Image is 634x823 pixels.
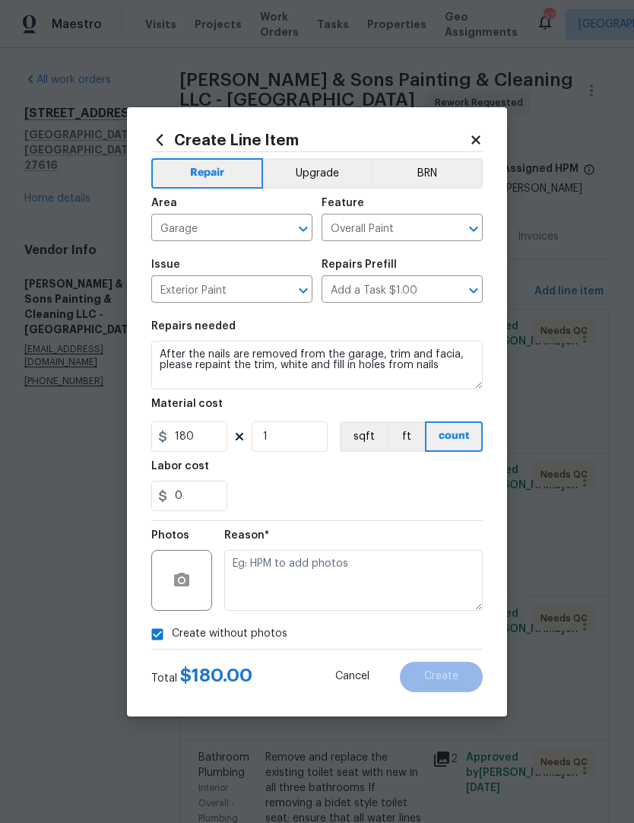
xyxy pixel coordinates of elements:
[151,668,252,686] div: Total
[151,158,263,189] button: Repair
[224,530,269,541] h5: Reason*
[151,132,469,148] h2: Create Line Item
[151,198,177,208] h5: Area
[151,530,189,541] h5: Photos
[425,421,483,452] button: count
[463,218,484,240] button: Open
[424,671,458,682] span: Create
[335,671,369,682] span: Cancel
[151,341,483,389] textarea: After the nails are removed from the garage, trim and facia, please repaint the trim, white and f...
[151,399,223,409] h5: Material cost
[293,280,314,301] button: Open
[180,666,252,685] span: $ 180.00
[463,280,484,301] button: Open
[322,259,397,270] h5: Repairs Prefill
[263,158,372,189] button: Upgrade
[387,421,425,452] button: ft
[400,662,483,692] button: Create
[340,421,387,452] button: sqft
[151,321,236,332] h5: Repairs needed
[151,259,180,270] h5: Issue
[172,626,287,642] span: Create without photos
[311,662,394,692] button: Cancel
[293,218,314,240] button: Open
[151,461,209,472] h5: Labor cost
[322,198,364,208] h5: Feature
[371,158,483,189] button: BRN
